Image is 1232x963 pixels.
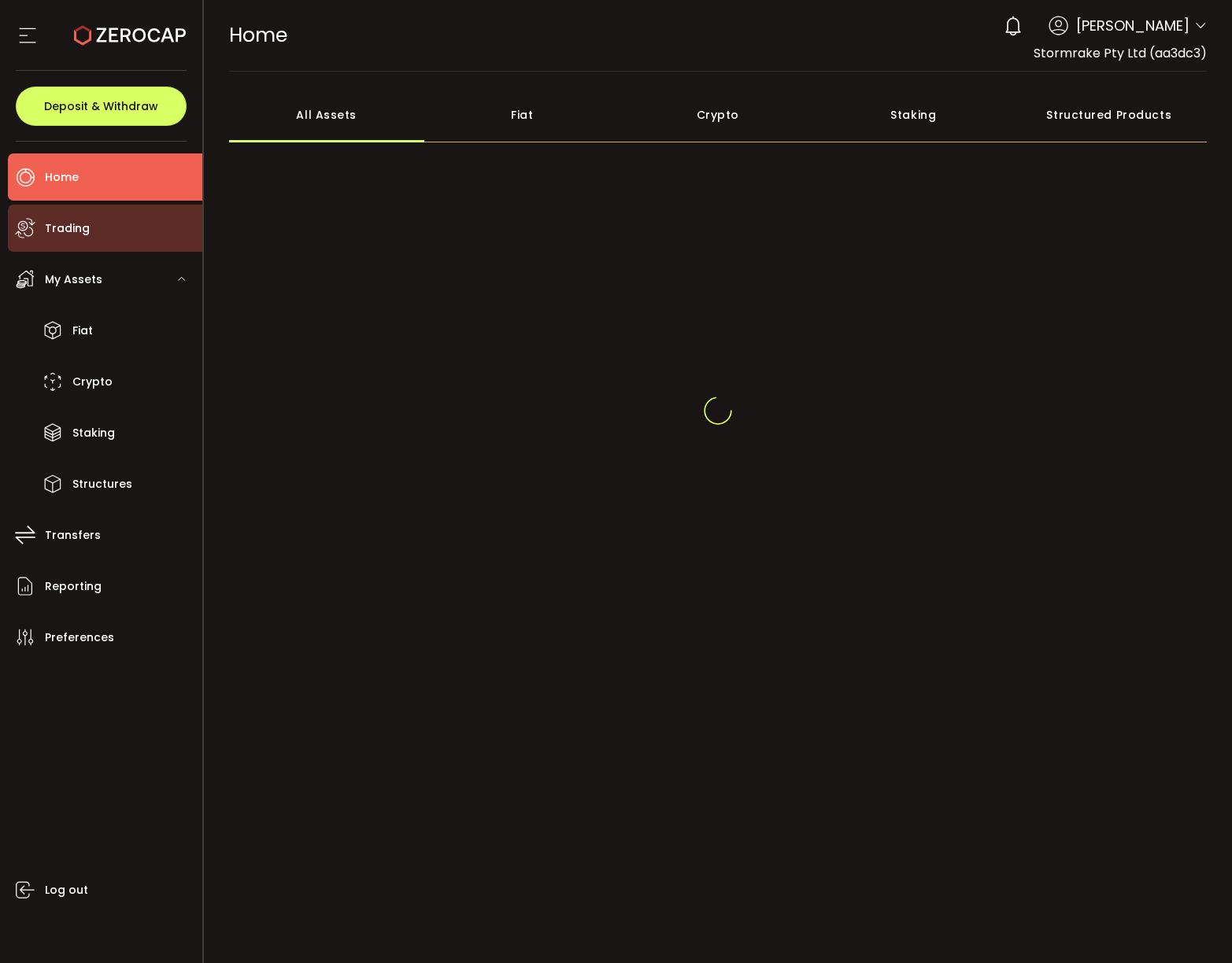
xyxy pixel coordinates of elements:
[72,473,132,496] span: Structures
[229,21,287,49] span: Home
[45,626,114,649] span: Preferences
[16,87,187,126] button: Deposit & Withdraw
[45,524,101,547] span: Transfers
[45,879,88,902] span: Log out
[45,217,90,240] span: Trading
[72,319,93,342] span: Fiat
[1034,44,1207,62] span: Stormrake Pty Ltd (aa3dc3)
[44,101,158,112] span: Deposit & Withdraw
[45,575,102,598] span: Reporting
[816,87,1012,142] div: Staking
[229,87,425,142] div: All Assets
[72,371,113,393] span: Crypto
[45,166,79,189] span: Home
[620,87,816,142] div: Crypto
[1076,15,1189,36] span: [PERSON_NAME]
[45,268,102,291] span: My Assets
[1012,87,1208,142] div: Structured Products
[424,87,620,142] div: Fiat
[72,422,115,445] span: Staking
